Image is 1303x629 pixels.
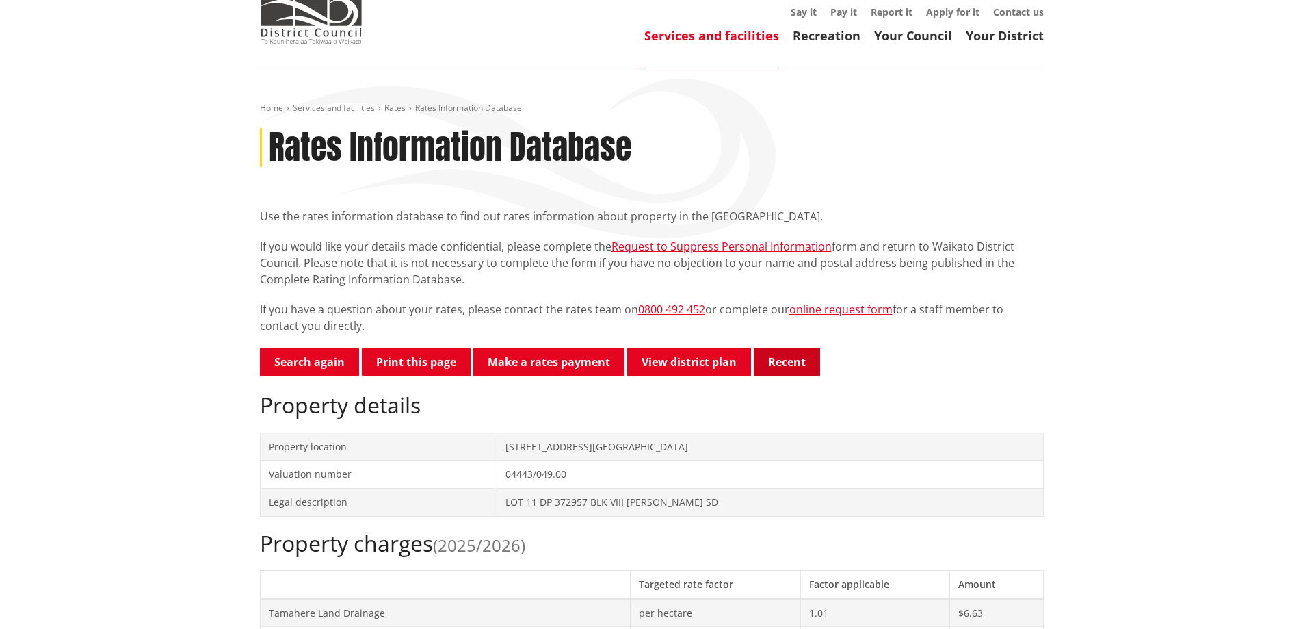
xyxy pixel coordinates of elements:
[260,208,1044,224] p: Use the rates information database to find out rates information about property in the [GEOGRAPHI...
[260,433,497,461] td: Property location
[260,461,497,489] td: Valuation number
[260,102,283,114] a: Home
[966,27,1044,44] a: Your District
[384,102,406,114] a: Rates
[473,348,624,376] a: Make a rates payment
[871,5,912,18] a: Report it
[260,599,630,627] td: Tamahere Land Drainage
[801,570,950,598] th: Factor applicable
[497,433,1043,461] td: [STREET_ADDRESS][GEOGRAPHIC_DATA]
[630,599,801,627] td: per hectare
[260,301,1044,334] p: If you have a question about your rates, please contact the rates team on or complete our for a s...
[497,461,1043,489] td: 04443/049.00
[1240,572,1289,621] iframe: Messenger Launcher
[793,27,860,44] a: Recreation
[415,102,522,114] span: Rates Information Database
[260,530,1044,556] h2: Property charges
[260,488,497,516] td: Legal description
[791,5,817,18] a: Say it
[269,128,631,168] h1: Rates Information Database
[293,102,375,114] a: Services and facilities
[801,599,950,627] td: 1.01
[260,238,1044,287] p: If you would like your details made confidential, please complete the form and return to Waikato ...
[926,5,979,18] a: Apply for it
[611,239,832,254] a: Request to Suppress Personal Information
[260,392,1044,418] h2: Property details
[627,348,751,376] a: View district plan
[874,27,952,44] a: Your Council
[950,599,1043,627] td: $6.63
[362,348,471,376] button: Print this page
[789,302,893,317] a: online request form
[950,570,1043,598] th: Amount
[638,302,705,317] a: 0800 492 452
[830,5,857,18] a: Pay it
[993,5,1044,18] a: Contact us
[754,348,820,376] button: Recent
[260,103,1044,114] nav: breadcrumb
[644,27,779,44] a: Services and facilities
[630,570,801,598] th: Targeted rate factor
[497,488,1043,516] td: LOT 11 DP 372957 BLK VIII [PERSON_NAME] SD
[433,534,525,556] span: (2025/2026)
[260,348,359,376] a: Search again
